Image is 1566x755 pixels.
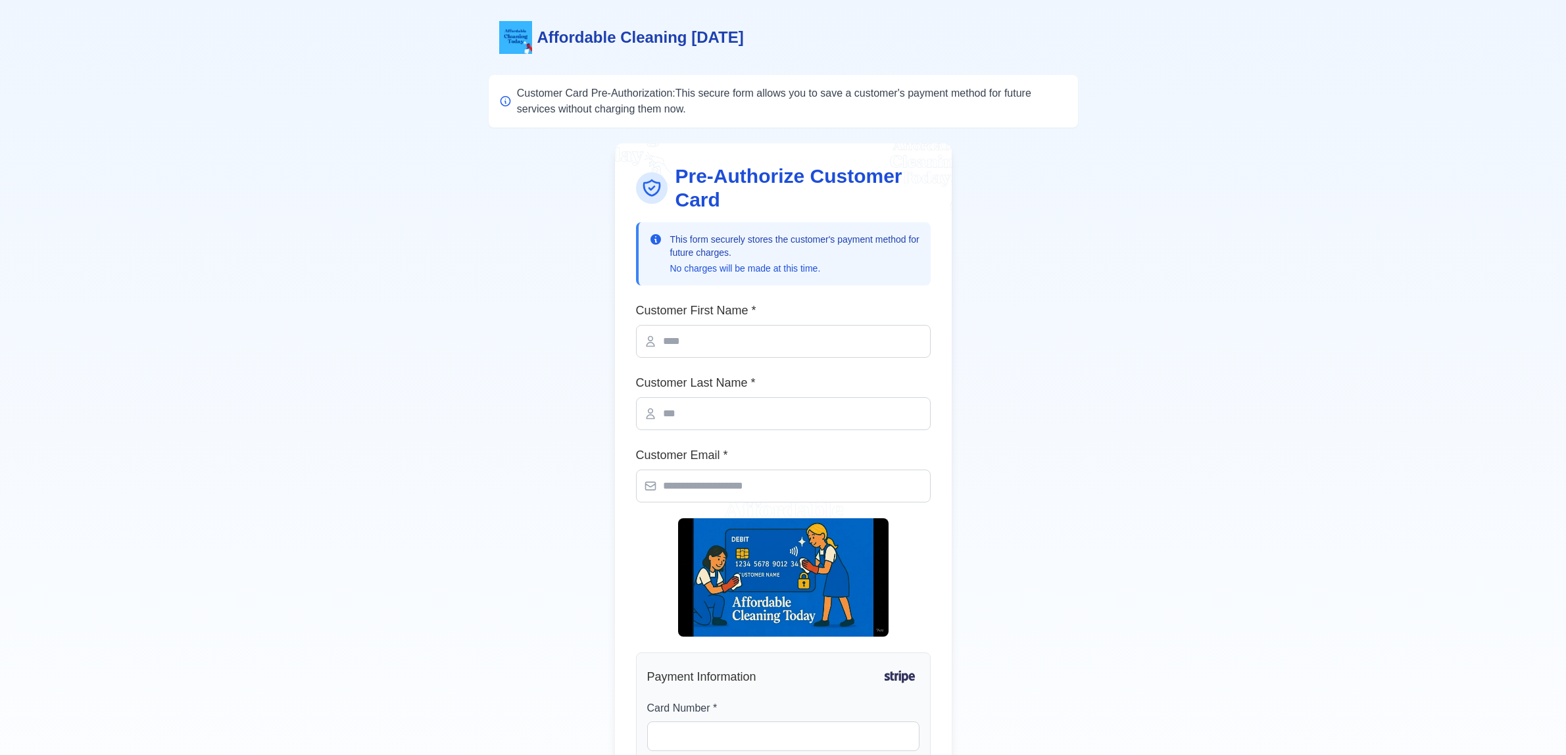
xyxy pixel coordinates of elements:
img: Stripe [880,664,919,690]
span: Affordable Cleaning [DATE] [537,27,744,48]
label: Customer Email * [636,446,931,464]
h3: Payment Information [647,668,756,686]
h2: Pre-Authorize Customer Card [675,164,931,212]
label: Customer First Name * [636,301,931,320]
img: ACT Logo [499,21,532,54]
span: Customer Card Pre-Authorization: [517,87,675,99]
p: No charges will be made at this time. [670,262,920,275]
iframe: Secure card number input frame [656,730,911,743]
label: Customer Last Name * [636,374,931,392]
label: Card Number * [647,700,919,716]
p: This secure form allows you to save a customer's payment method for future services without charg... [517,85,1067,117]
p: This form securely stores the customer's payment method for future charges. [670,233,920,259]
